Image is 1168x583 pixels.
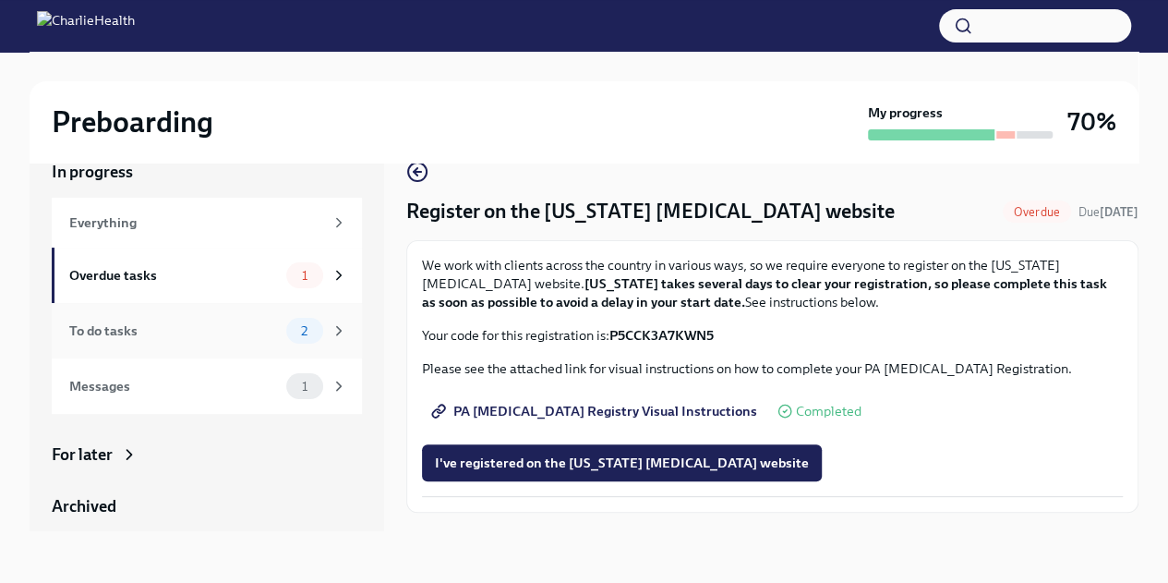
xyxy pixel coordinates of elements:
img: CharlieHealth [37,11,135,41]
button: I've registered on the [US_STATE] [MEDICAL_DATA] website [422,444,822,481]
p: We work with clients across the country in various ways, so we require everyone to register on th... [422,256,1123,311]
div: Everything [69,213,323,233]
a: PA [MEDICAL_DATA] Registry Visual Instructions [422,393,770,430]
a: Messages1 [52,358,362,414]
span: 1 [291,269,319,283]
span: I've registered on the [US_STATE] [MEDICAL_DATA] website [435,454,809,472]
h4: Register on the [US_STATE] [MEDICAL_DATA] website [406,198,895,225]
p: Please see the attached link for visual instructions on how to complete your PA [MEDICAL_DATA] Re... [422,359,1123,378]
p: Your code for this registration is: [422,326,1123,345]
strong: [DATE] [1100,205,1138,219]
strong: P5CCK3A7KWN5 [609,327,714,344]
span: Due [1078,205,1138,219]
a: In progress [52,161,362,183]
span: Overdue [1003,205,1071,219]
strong: [US_STATE] takes several days to clear your registration, so please complete this task as soon as... [422,275,1107,310]
strong: My progress [868,103,943,122]
a: Archived [52,495,362,517]
div: Overdue tasks [69,265,279,285]
span: 2 [290,324,319,338]
a: Everything [52,198,362,248]
div: For later [52,443,113,466]
span: PA [MEDICAL_DATA] Registry Visual Instructions [435,402,757,420]
a: For later [52,443,362,466]
h3: 70% [1067,105,1116,139]
a: Overdue tasks1 [52,248,362,303]
span: 1 [291,380,319,394]
div: To do tasks [69,321,279,341]
span: Completed [796,405,861,419]
a: To do tasks2 [52,303,362,358]
div: Messages [69,376,279,396]
span: August 27th, 2025 08:00 [1078,203,1138,221]
h2: Preboarding [52,103,213,140]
